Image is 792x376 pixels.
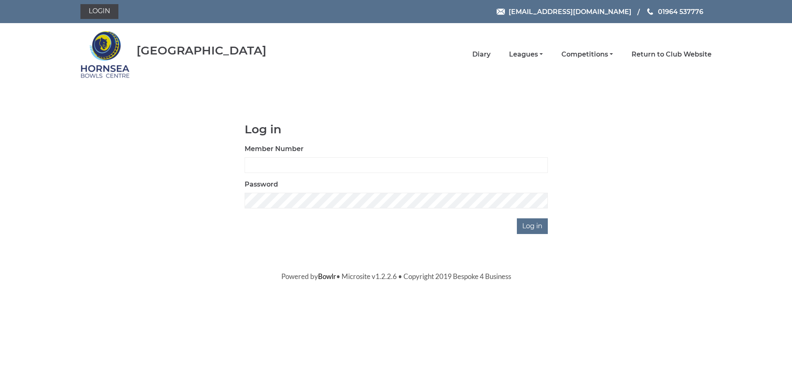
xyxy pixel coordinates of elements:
[497,7,632,17] a: Email [EMAIL_ADDRESS][DOMAIN_NAME]
[80,26,130,83] img: Hornsea Bowls Centre
[318,272,336,281] a: Bowlr
[561,50,613,59] a: Competitions
[646,7,703,17] a: Phone us 01964 537776
[281,272,511,281] span: Powered by • Microsite v1.2.2.6 • Copyright 2019 Bespoke 4 Business
[658,7,703,15] span: 01964 537776
[632,50,712,59] a: Return to Club Website
[509,7,632,15] span: [EMAIL_ADDRESS][DOMAIN_NAME]
[245,144,304,154] label: Member Number
[497,9,505,15] img: Email
[137,44,266,57] div: [GEOGRAPHIC_DATA]
[80,4,118,19] a: Login
[245,180,278,189] label: Password
[472,50,490,59] a: Diary
[517,218,548,234] input: Log in
[509,50,543,59] a: Leagues
[245,123,548,136] h1: Log in
[647,8,653,15] img: Phone us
